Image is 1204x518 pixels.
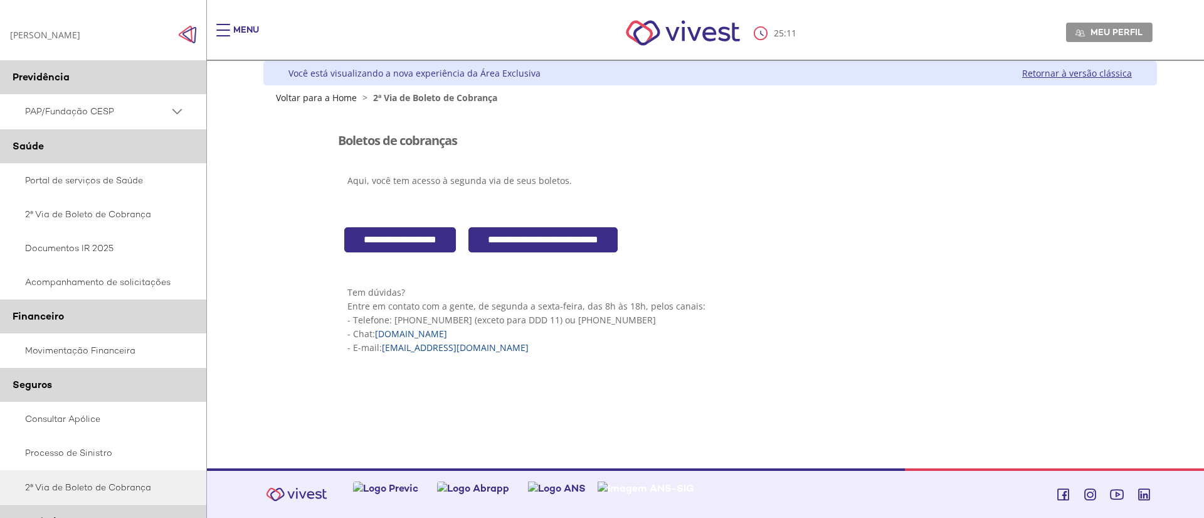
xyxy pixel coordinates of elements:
[10,29,80,41] div: [PERSON_NAME]
[612,6,754,60] img: Vivest
[1022,67,1132,79] a: Retornar à versão clássica
[207,468,1204,518] footer: Vivest
[598,482,694,495] img: Imagem ANS-SIG
[13,310,64,323] span: Financeiro
[13,139,44,153] span: Saúde
[786,27,796,39] span: 11
[373,92,497,104] span: 2ª Via de Boleto de Cobrança
[1075,28,1085,38] img: Meu perfil
[359,92,371,104] span: >
[25,104,169,119] span: PAP/Fundação CESP
[254,61,1157,468] div: Vivest
[774,27,784,39] span: 25
[259,480,334,509] img: Vivest
[1090,26,1143,38] span: Meu perfil
[13,70,70,84] span: Previdência
[347,175,1074,186] p: Aqui, você tem acesso à segunda via de seus boletos.
[338,115,1083,215] section: <span lang="pt-BR" dir="ltr">Visualizador do Conteúdo da Web</span>
[233,24,259,49] div: Menu
[528,482,586,495] img: Logo ANS
[276,92,357,104] a: Voltar para a Home
[353,482,418,495] img: Logo Previc
[338,134,457,148] h3: Boletos de cobranças
[437,482,509,495] img: Logo Abrapp
[338,265,1083,383] section: <span lang="pt-BR" dir="ltr">Visualizador do Conteúdo da Web</span> 1
[288,67,541,79] div: Você está visualizando a nova experiência da Área Exclusiva
[382,342,529,353] a: [EMAIL_ADDRESS][DOMAIN_NAME]
[338,227,1083,253] section: <span lang="pt-BR" dir="ltr">Cob360 - Raio x - Seguros</span>
[13,378,52,391] span: Seguros
[754,26,799,40] div: :
[375,328,447,340] a: [DOMAIN_NAME]
[178,25,197,44] img: Fechar menu
[178,25,197,44] span: Click to close side navigation.
[347,286,1074,355] p: Tem dúvidas? Entre em contato com a gente, de segunda a sexta-feira, das 8h às 18h, pelos canais:...
[1066,23,1153,41] a: Meu perfil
